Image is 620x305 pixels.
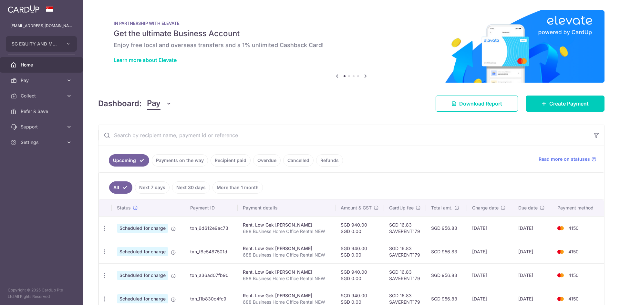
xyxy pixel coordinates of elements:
a: Next 7 days [135,181,170,194]
span: Refer & Save [21,108,63,115]
h5: Get the ultimate Business Account [114,28,589,39]
span: Settings [21,139,63,146]
span: Amount & GST [341,205,372,211]
h4: Dashboard: [98,98,142,109]
a: Create Payment [526,96,604,112]
p: 688 Business Home Office Rental NEW [243,252,330,258]
iframe: Opens a widget where you can find more information [579,286,614,302]
a: Learn more about Elevate [114,57,177,63]
td: [DATE] [513,216,552,240]
td: SGD 956.83 [426,263,467,287]
td: SGD 16.83 SAVERENT179 [384,240,426,263]
td: SGD 16.83 SAVERENT179 [384,263,426,287]
td: [DATE] [513,240,552,263]
span: Scheduled for charge [117,247,168,256]
span: 4150 [568,296,579,301]
div: Rent. Low Gek [PERSON_NAME] [243,292,330,299]
span: Scheduled for charge [117,271,168,280]
span: Read more on statuses [539,156,590,162]
img: CardUp [8,5,39,13]
a: Read more on statuses [539,156,596,162]
span: 4150 [568,225,579,231]
input: Search by recipient name, payment id or reference [98,125,589,146]
img: Bank Card [554,295,567,303]
a: Download Report [436,96,518,112]
span: Total amt. [431,205,452,211]
span: Status [117,205,131,211]
img: Bank Card [554,248,567,256]
span: Pay [147,97,160,110]
span: Charge date [472,205,499,211]
span: Home [21,62,63,68]
td: [DATE] [467,240,513,263]
p: 688 Business Home Office Rental NEW [243,228,330,235]
img: Bank Card [554,271,567,279]
a: Next 30 days [172,181,210,194]
span: Scheduled for charge [117,224,168,233]
h6: Enjoy free local and overseas transfers and a 1% unlimited Cashback Card! [114,41,589,49]
td: txn_a36ad07fb90 [185,263,238,287]
td: SGD 956.83 [426,216,467,240]
p: IN PARTNERSHIP WITH ELEVATE [114,21,589,26]
th: Payment ID [185,199,238,216]
a: Recipient paid [211,154,251,167]
th: Payment details [238,199,336,216]
td: txn_f8c5487501d [185,240,238,263]
a: Payments on the way [152,154,208,167]
span: Support [21,124,63,130]
span: CardUp fee [389,205,414,211]
span: 4150 [568,249,579,254]
a: All [109,181,132,194]
span: 4150 [568,272,579,278]
td: SGD 956.83 [426,240,467,263]
a: Refunds [316,154,343,167]
button: Pay [147,97,172,110]
button: SG EQUITY AND MANAGEMENT [6,36,77,52]
span: Pay [21,77,63,84]
span: Create Payment [549,100,589,107]
th: Payment method [552,199,604,216]
p: 688 Business Home Office Rental NEW [243,275,330,282]
a: Cancelled [283,154,314,167]
p: [EMAIL_ADDRESS][DOMAIN_NAME] [10,23,72,29]
span: Due date [518,205,538,211]
img: Renovation banner [98,10,604,83]
span: Download Report [459,100,502,107]
td: [DATE] [513,263,552,287]
span: SG EQUITY AND MANAGEMENT [12,41,59,47]
td: [DATE] [467,263,513,287]
span: Collect [21,93,63,99]
span: Scheduled for charge [117,294,168,303]
a: Overdue [253,154,281,167]
td: SGD 940.00 SGD 0.00 [336,240,384,263]
a: More than 1 month [212,181,263,194]
td: SGD 940.00 SGD 0.00 [336,216,384,240]
img: Bank Card [554,224,567,232]
div: Rent. Low Gek [PERSON_NAME] [243,269,330,275]
td: [DATE] [467,216,513,240]
a: Upcoming [109,154,149,167]
div: Rent. Low Gek [PERSON_NAME] [243,222,330,228]
td: txn_6d612e9ac73 [185,216,238,240]
td: SGD 940.00 SGD 0.00 [336,263,384,287]
td: SGD 16.83 SAVERENT179 [384,216,426,240]
div: Rent. Low Gek [PERSON_NAME] [243,245,330,252]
